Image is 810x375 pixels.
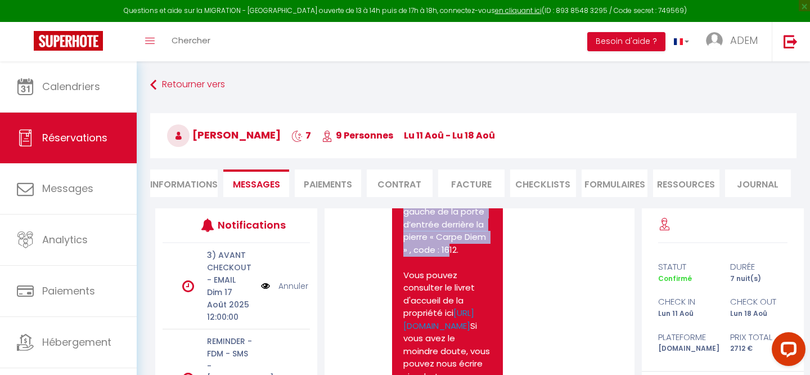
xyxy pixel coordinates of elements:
[42,131,107,145] span: Réservations
[651,260,723,274] div: statut
[295,169,361,197] li: Paiements
[697,22,772,61] a: ... ADEM
[658,274,692,283] span: Confirmé
[207,249,254,286] p: 3) AVANT CHECKOUT - EMAIL
[322,129,393,142] span: 9 Personnes
[495,6,542,15] a: en cliquant ici
[651,343,723,354] div: [DOMAIN_NAME]
[233,178,280,191] span: Messages
[730,33,758,47] span: ADEM
[367,169,433,197] li: Contrat
[723,309,795,319] div: Lun 18 Aoû
[723,343,795,354] div: 2712 €
[404,129,495,142] span: lu 11 Aoû - lu 18 Aoû
[651,295,723,309] div: check in
[723,295,795,309] div: check out
[34,31,103,51] img: Super Booking
[723,260,795,274] div: durée
[291,129,311,142] span: 7
[653,169,719,197] li: Ressources
[261,280,270,292] img: NO IMAGE
[167,128,281,142] span: [PERSON_NAME]
[42,284,95,298] span: Paiements
[723,331,795,344] div: Prix total
[150,169,218,197] li: Informations
[218,212,279,238] h3: Notifications
[42,233,88,247] span: Analytics
[587,32,665,51] button: Besoin d'aide ?
[42,181,93,195] span: Messages
[207,286,254,323] p: Dim 17 Août 2025 12:00:00
[42,79,100,93] span: Calendriers
[42,335,111,349] span: Hébergement
[278,280,308,292] a: Annuler
[725,169,791,197] li: Journal
[150,75,796,95] a: Retourner vers
[706,32,723,49] img: ...
[651,331,723,344] div: Plateforme
[403,307,474,332] a: [URL][DOMAIN_NAME]
[651,309,723,319] div: Lun 11 Aoû
[784,34,798,48] img: logout
[510,169,576,197] li: CHECKLISTS
[763,328,810,375] iframe: LiveChat chat widget
[438,169,504,197] li: Facture
[172,34,210,46] span: Chercher
[582,169,647,197] li: FORMULAIRES
[163,22,219,61] a: Chercher
[723,274,795,284] div: 7 nuit(s)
